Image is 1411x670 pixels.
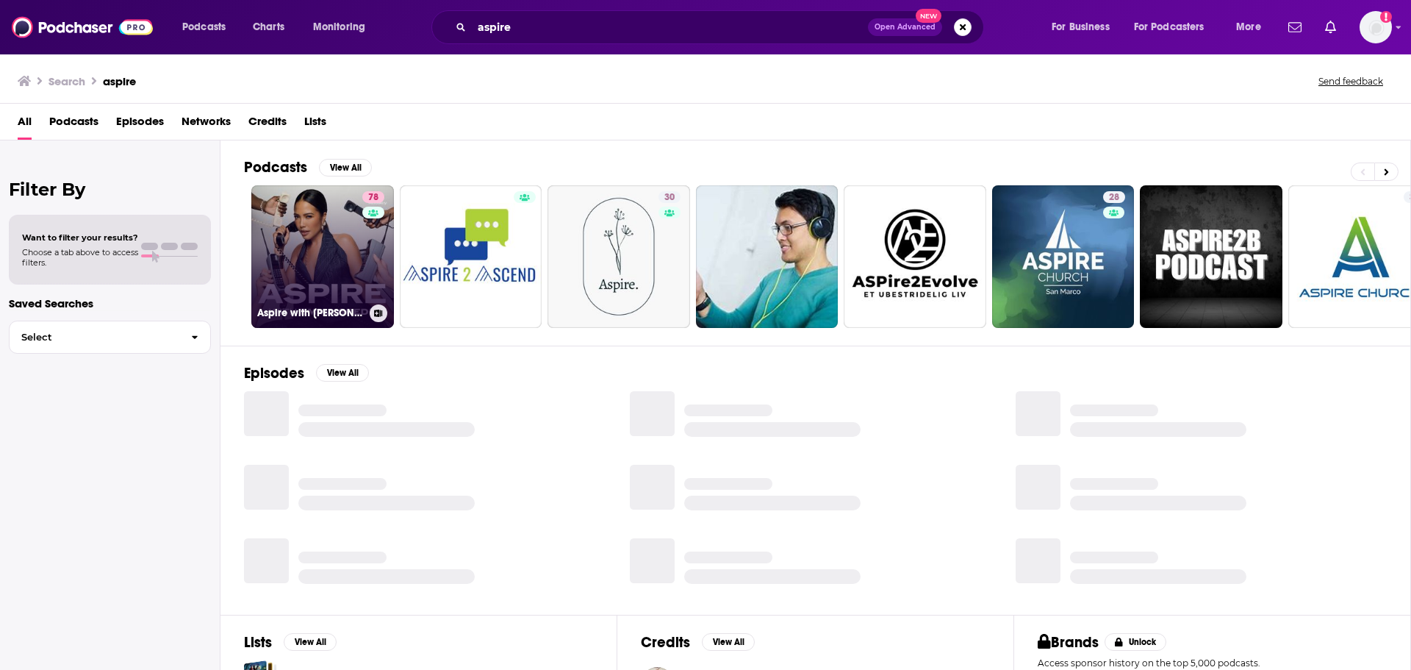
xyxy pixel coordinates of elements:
[9,179,211,200] h2: Filter By
[316,364,369,382] button: View All
[664,190,675,205] span: 30
[1360,11,1392,43] img: User Profile
[658,191,681,203] a: 30
[257,307,364,319] h3: Aspire with [PERSON_NAME]
[10,332,179,342] span: Select
[1226,15,1279,39] button: open menu
[1360,11,1392,43] button: Show profile menu
[49,74,85,88] h3: Search
[22,247,138,268] span: Choose a tab above to access filters.
[182,110,231,140] a: Networks
[303,15,384,39] button: open menu
[22,232,138,243] span: Want to filter your results?
[182,17,226,38] span: Podcasts
[368,190,378,205] span: 78
[251,185,394,328] a: 78Aspire with [PERSON_NAME]
[1105,633,1167,651] button: Unlock
[284,633,337,651] button: View All
[445,10,998,44] div: Search podcasts, credits, & more...
[868,18,942,36] button: Open AdvancedNew
[362,191,384,203] a: 78
[253,17,284,38] span: Charts
[1109,190,1119,205] span: 28
[244,364,369,382] a: EpisodesView All
[248,110,287,140] a: Credits
[244,158,372,177] a: PodcastsView All
[1038,657,1387,669] p: Access sponsor history on the top 5,000 podcasts.
[1041,15,1128,39] button: open menu
[49,110,98,140] a: Podcasts
[116,110,164,140] a: Episodes
[1319,15,1342,40] a: Show notifications dropdown
[1314,75,1387,88] button: Send feedback
[1282,15,1307,40] a: Show notifications dropdown
[702,633,755,651] button: View All
[992,185,1135,328] a: 28
[12,13,153,41] img: Podchaser - Follow, Share and Rate Podcasts
[244,158,307,177] h2: Podcasts
[313,17,365,38] span: Monitoring
[1360,11,1392,43] span: Logged in as Hcollins1
[547,185,690,328] a: 30
[641,633,690,652] h2: Credits
[244,364,304,382] h2: Episodes
[319,159,372,177] button: View All
[244,633,337,652] a: ListsView All
[916,9,942,23] span: New
[103,74,136,88] h3: aspire
[1038,633,1099,652] h2: Brands
[172,15,245,39] button: open menu
[244,633,272,652] h2: Lists
[1052,17,1110,38] span: For Business
[9,296,211,310] p: Saved Searches
[875,24,936,31] span: Open Advanced
[1380,11,1392,23] svg: Add a profile image
[1236,17,1261,38] span: More
[472,15,868,39] input: Search podcasts, credits, & more...
[18,110,32,140] a: All
[1134,17,1204,38] span: For Podcasters
[1124,15,1226,39] button: open menu
[304,110,326,140] a: Lists
[9,321,211,354] button: Select
[641,633,755,652] a: CreditsView All
[243,15,293,39] a: Charts
[1103,191,1125,203] a: 28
